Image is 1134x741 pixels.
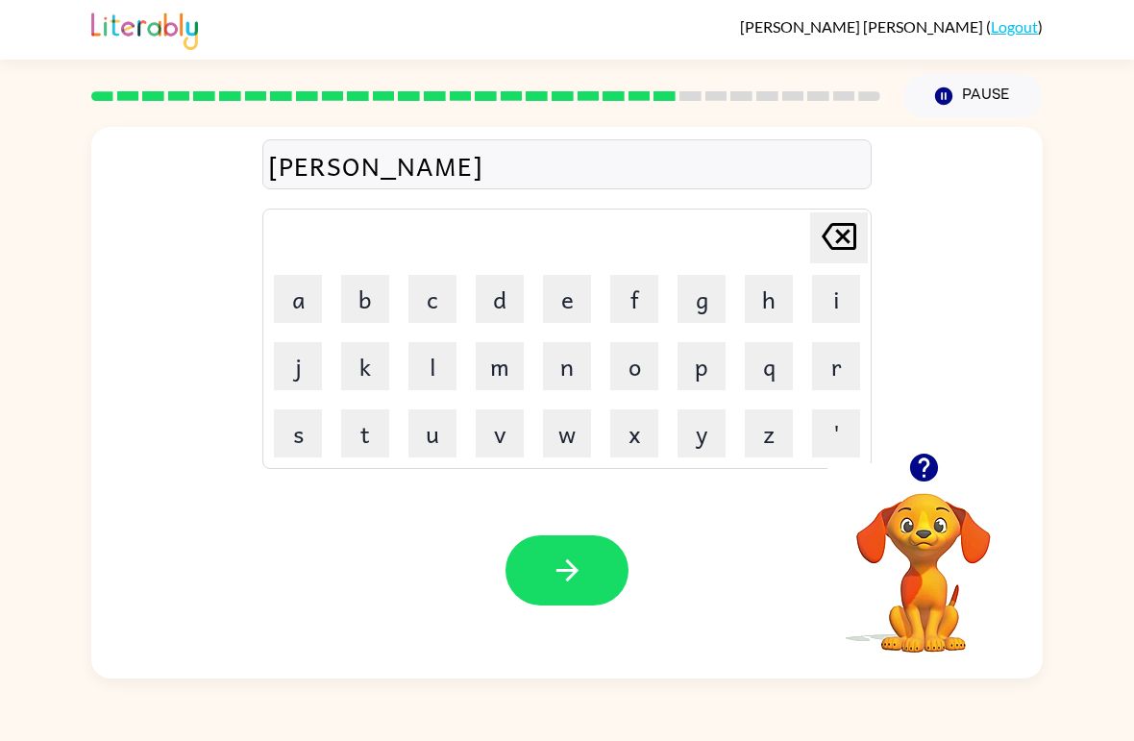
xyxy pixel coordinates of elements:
[745,275,793,323] button: h
[610,342,658,390] button: o
[274,275,322,323] button: a
[476,275,524,323] button: d
[476,342,524,390] button: m
[91,8,198,50] img: Literably
[745,342,793,390] button: q
[740,17,986,36] span: [PERSON_NAME] [PERSON_NAME]
[341,275,389,323] button: b
[678,275,726,323] button: g
[543,409,591,457] button: w
[408,342,456,390] button: l
[341,342,389,390] button: k
[476,409,524,457] button: v
[991,17,1038,36] a: Logout
[812,342,860,390] button: r
[543,342,591,390] button: n
[827,463,1020,655] video: Your browser must support playing .mp4 files to use Literably. Please try using another browser.
[408,409,456,457] button: u
[610,275,658,323] button: f
[812,409,860,457] button: '
[812,275,860,323] button: i
[745,409,793,457] button: z
[740,17,1043,36] div: ( )
[274,342,322,390] button: j
[543,275,591,323] button: e
[408,275,456,323] button: c
[268,145,866,185] div: [PERSON_NAME]
[678,342,726,390] button: p
[678,409,726,457] button: y
[341,409,389,457] button: t
[274,409,322,457] button: s
[610,409,658,457] button: x
[903,74,1043,118] button: Pause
